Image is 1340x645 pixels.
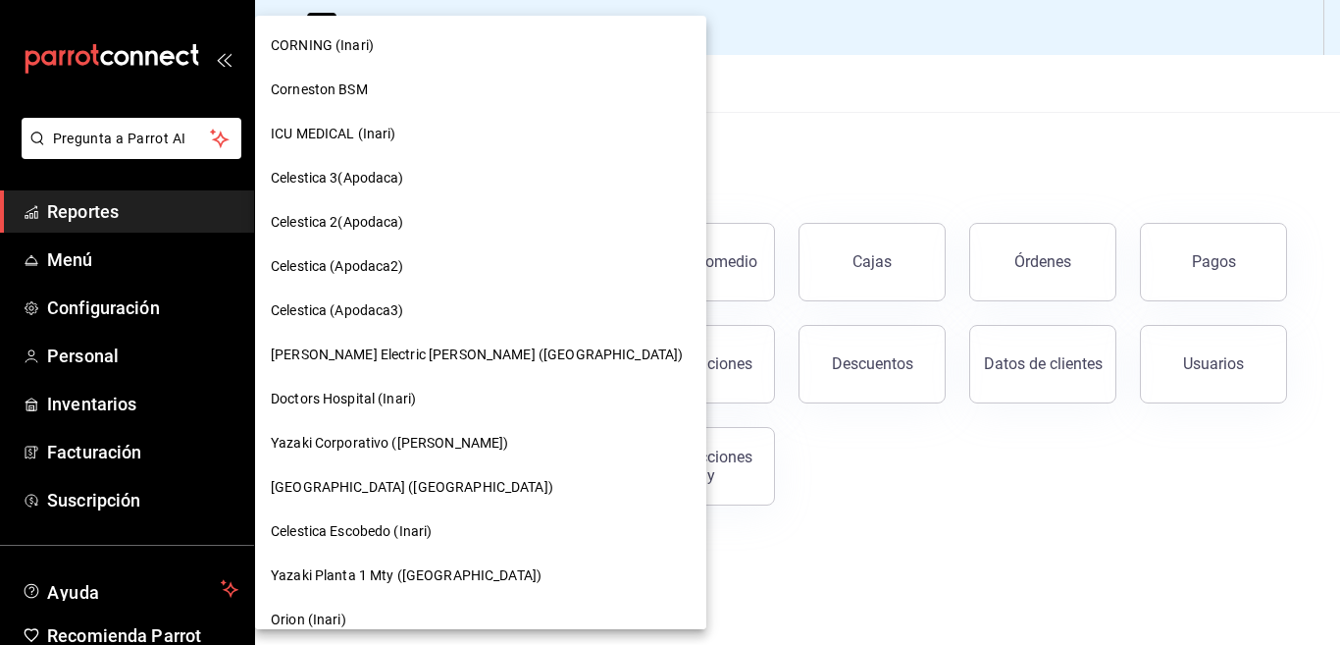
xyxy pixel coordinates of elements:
div: Celestica Escobedo (Inari) [255,510,706,554]
div: Celestica 3(Apodaca) [255,156,706,200]
div: Yazaki Planta 1 Mty ([GEOGRAPHIC_DATA]) [255,554,706,598]
div: CORNING (Inari) [255,24,706,68]
span: Celestica 2(Apodaca) [271,212,404,233]
span: Celestica (Apodaca3) [271,300,404,321]
span: Doctors Hospital (Inari) [271,389,416,409]
div: Doctors Hospital (Inari) [255,377,706,421]
div: Yazaki Corporativo ([PERSON_NAME]) [255,421,706,465]
span: [PERSON_NAME] Electric [PERSON_NAME] ([GEOGRAPHIC_DATA]) [271,345,683,365]
div: Orion (Inari) [255,598,706,642]
div: [PERSON_NAME] Electric [PERSON_NAME] ([GEOGRAPHIC_DATA]) [255,333,706,377]
span: Corneston BSM [271,80,368,100]
div: [GEOGRAPHIC_DATA] ([GEOGRAPHIC_DATA]) [255,465,706,510]
span: CORNING (Inari) [271,35,374,56]
div: Corneston BSM [255,68,706,112]
span: [GEOGRAPHIC_DATA] ([GEOGRAPHIC_DATA]) [271,477,553,498]
span: Orion (Inari) [271,610,346,630]
span: Celestica 3(Apodaca) [271,168,404,188]
span: Celestica Escobedo (Inari) [271,521,432,542]
span: Yazaki Corporativo ([PERSON_NAME]) [271,433,508,454]
span: Celestica (Apodaca2) [271,256,404,277]
div: ICU MEDICAL (Inari) [255,112,706,156]
div: Celestica (Apodaca3) [255,289,706,333]
span: ICU MEDICAL (Inari) [271,124,396,144]
div: Celestica 2(Apodaca) [255,200,706,244]
div: Celestica (Apodaca2) [255,244,706,289]
span: Yazaki Planta 1 Mty ([GEOGRAPHIC_DATA]) [271,565,541,586]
